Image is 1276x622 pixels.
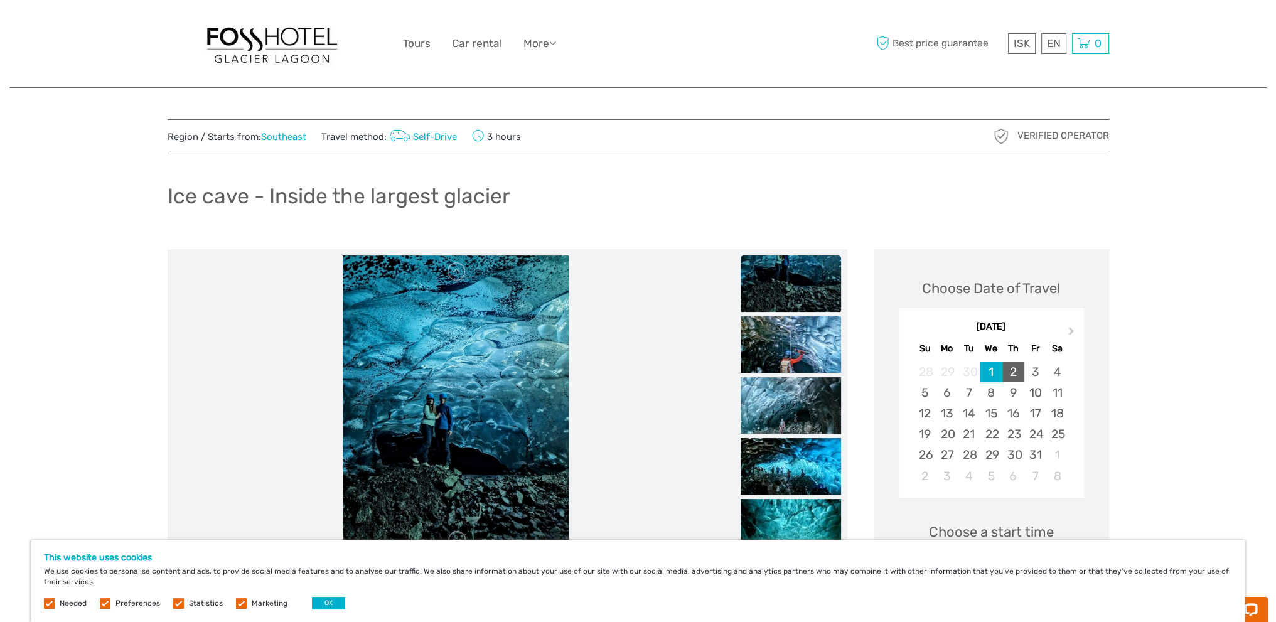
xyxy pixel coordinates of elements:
[741,316,841,373] img: 661eea406e5f496cb329d58d04216bbc_slider_thumbnail.jpeg
[403,35,431,53] a: Tours
[144,19,159,35] button: Open LiveChat chat widget
[936,466,958,486] div: Choose Monday, November 3rd, 2025
[980,362,1002,382] div: Choose Wednesday, October 1st, 2025
[18,22,142,32] p: Chat now
[936,403,958,424] div: Choose Monday, October 13th, 2025
[922,279,1060,298] div: Choose Date of Travel
[914,382,936,403] div: Choose Sunday, October 5th, 2025
[60,598,87,609] label: Needed
[1046,340,1068,357] div: Sa
[1002,466,1024,486] div: Choose Thursday, November 6th, 2025
[741,255,841,312] img: 7a0a5181b88947c382e0e64a1443731e_slider_thumbnail.jpeg
[958,444,980,465] div: Choose Tuesday, October 28th, 2025
[312,597,345,609] button: OK
[741,377,841,434] img: 76b600cada044583970d767e1e3e6eaf_slider_thumbnail.jpeg
[936,444,958,465] div: Choose Monday, October 27th, 2025
[189,598,223,609] label: Statistics
[980,466,1002,486] div: Choose Wednesday, November 5th, 2025
[980,382,1002,403] div: Choose Wednesday, October 8th, 2025
[252,598,287,609] label: Marketing
[1024,382,1046,403] div: Choose Friday, October 10th, 2025
[1093,37,1103,50] span: 0
[1002,382,1024,403] div: Choose Thursday, October 9th, 2025
[321,127,458,145] span: Travel method:
[914,340,936,357] div: Su
[980,444,1002,465] div: Choose Wednesday, October 29th, 2025
[1024,466,1046,486] div: Choose Friday, November 7th, 2025
[1002,362,1024,382] div: Choose Thursday, October 2nd, 2025
[1002,444,1024,465] div: Choose Thursday, October 30th, 2025
[168,183,510,209] h1: Ice cave - Inside the largest glacier
[1002,424,1024,444] div: Choose Thursday, October 23rd, 2025
[980,424,1002,444] div: Choose Wednesday, October 22nd, 2025
[44,552,1232,563] h5: This website uses cookies
[914,424,936,444] div: Choose Sunday, October 19th, 2025
[452,35,502,53] a: Car rental
[1063,324,1083,344] button: Next Month
[936,340,958,357] div: Mo
[168,131,306,144] span: Region / Starts from:
[914,444,936,465] div: Choose Sunday, October 26th, 2025
[1046,382,1068,403] div: Choose Saturday, October 11th, 2025
[958,424,980,444] div: Choose Tuesday, October 21st, 2025
[958,340,980,357] div: Tu
[1046,362,1068,382] div: Choose Saturday, October 4th, 2025
[929,522,1054,542] span: Choose a start time
[958,382,980,403] div: Choose Tuesday, October 7th, 2025
[1002,340,1024,357] div: Th
[914,466,936,486] div: Choose Sunday, November 2nd, 2025
[936,424,958,444] div: Choose Monday, October 20th, 2025
[343,255,569,557] img: 7a0a5181b88947c382e0e64a1443731e_main_slider.jpeg
[261,131,306,142] a: Southeast
[903,362,1080,486] div: month 2025-10
[1014,37,1030,50] span: ISK
[1046,466,1068,486] div: Choose Saturday, November 8th, 2025
[1024,424,1046,444] div: Choose Friday, October 24th, 2025
[1041,33,1066,54] div: EN
[523,35,556,53] a: More
[991,126,1011,146] img: verified_operator_grey_128.png
[1024,362,1046,382] div: Choose Friday, October 3rd, 2025
[1024,340,1046,357] div: Fr
[472,127,521,145] span: 3 hours
[1024,403,1046,424] div: Choose Friday, October 17th, 2025
[914,403,936,424] div: Choose Sunday, October 12th, 2025
[958,362,980,382] div: Not available Tuesday, September 30th, 2025
[980,340,1002,357] div: We
[1046,403,1068,424] div: Choose Saturday, October 18th, 2025
[958,403,980,424] div: Choose Tuesday, October 14th, 2025
[741,438,841,495] img: 1b907e746b07441996307f4758f83d7b_slider_thumbnail.jpeg
[936,362,958,382] div: Not available Monday, September 29th, 2025
[1017,129,1109,142] span: Verified Operator
[387,131,458,142] a: Self-Drive
[203,21,341,66] img: 1303-6910c56d-1cb8-4c54-b886-5f11292459f5_logo_big.jpg
[980,403,1002,424] div: Choose Wednesday, October 15th, 2025
[914,362,936,382] div: Not available Sunday, September 28th, 2025
[31,540,1245,622] div: We use cookies to personalise content and ads, to provide social media features and to analyse ou...
[1024,444,1046,465] div: Choose Friday, October 31st, 2025
[1046,444,1068,465] div: Choose Saturday, November 1st, 2025
[936,382,958,403] div: Choose Monday, October 6th, 2025
[115,598,160,609] label: Preferences
[899,321,1084,334] div: [DATE]
[741,499,841,555] img: 39d3d596705d4450bf3c893a821d2edd_slider_thumbnail.jpeg
[1046,424,1068,444] div: Choose Saturday, October 25th, 2025
[874,33,1005,54] span: Best price guarantee
[958,466,980,486] div: Choose Tuesday, November 4th, 2025
[1002,403,1024,424] div: Choose Thursday, October 16th, 2025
